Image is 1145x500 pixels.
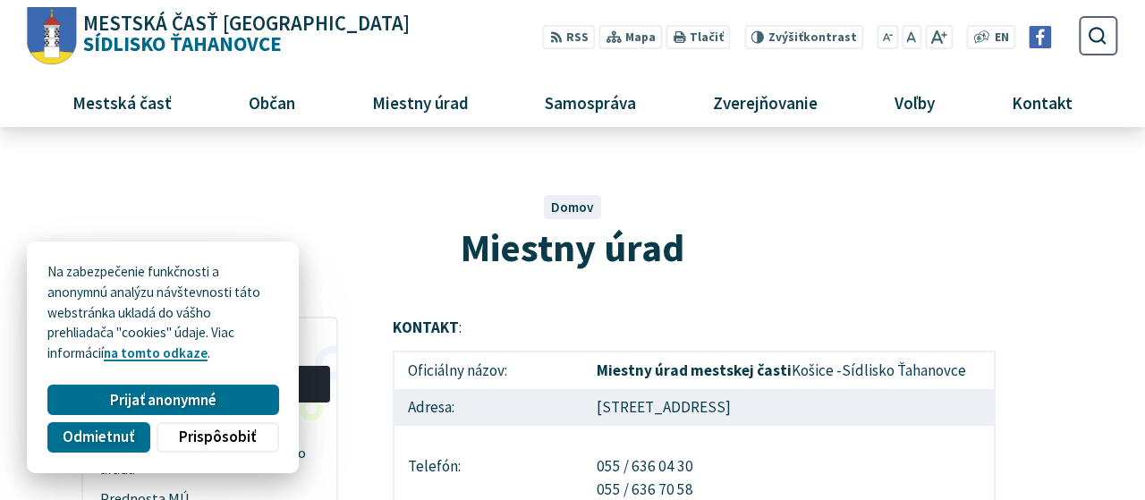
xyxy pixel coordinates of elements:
span: RSS [566,29,589,47]
strong: Miestny úrad mestskej časti [597,360,792,380]
a: Mapa [598,25,662,49]
a: 055 / 636 04 30 [597,456,693,476]
strong: KONTAKT [393,318,459,337]
button: Nastaviť pôvodnú veľkosť písma [902,25,921,49]
span: Mapa [625,29,656,47]
a: RSS [542,25,595,49]
span: Sídlisko Ťahanovce [76,13,410,55]
a: Zverejňovanie [682,78,850,126]
span: Prijať anonymné [110,391,216,410]
span: Samospráva [539,78,643,126]
span: Mestská časť [GEOGRAPHIC_DATA] [83,13,410,34]
button: Zvýšiťkontrast [744,25,863,49]
img: Prejsť na domovskú stránku [27,7,76,65]
img: Prejsť na Facebook stránku [1030,26,1052,48]
button: Tlačiť [666,25,730,49]
a: EN [989,29,1014,47]
p: : [393,317,997,340]
a: Logo Sídlisko Ťahanovce, prejsť na domovskú stránku. [27,7,409,65]
a: Samospráva [513,78,668,126]
button: Zväčšiť veľkosť písma [925,25,953,49]
button: Odmietnuť [47,422,149,453]
td: Košice -Sídlisko Ťahanovce [583,352,996,389]
span: Občan [242,78,301,126]
span: Kontakt [1005,78,1079,126]
a: Voľby [863,78,967,126]
span: Miestny úrad [461,223,684,272]
span: Voľby [888,78,942,126]
td: Oficiálny názov: [394,352,583,389]
span: Zverejňovanie [707,78,825,126]
span: Odmietnuť [63,428,134,446]
a: Domov [551,199,594,216]
a: Občan [216,78,327,126]
td: [STREET_ADDRESS] [583,389,996,426]
button: Prispôsobiť [157,422,278,453]
button: Zmenšiť veľkosť písma [878,25,899,49]
span: kontrast [768,30,857,45]
span: EN [995,29,1009,47]
span: Tlačiť [690,30,724,45]
a: Mestská časť [41,78,204,126]
a: Kontakt [980,78,1105,126]
span: Mestská časť [65,78,178,126]
a: Miestny úrad [340,78,500,126]
p: Na zabezpečenie funkčnosti a anonymnú analýzu návštevnosti táto webstránka ukladá do vášho prehli... [47,262,278,364]
a: na tomto odkaze [104,344,208,361]
td: Adresa: [394,389,583,426]
a: 055 / 636 70 58 [597,479,693,499]
span: Miestny úrad [365,78,475,126]
span: Prispôsobiť [179,428,256,446]
span: Zvýšiť [768,30,803,45]
button: Prijať anonymné [47,385,278,415]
